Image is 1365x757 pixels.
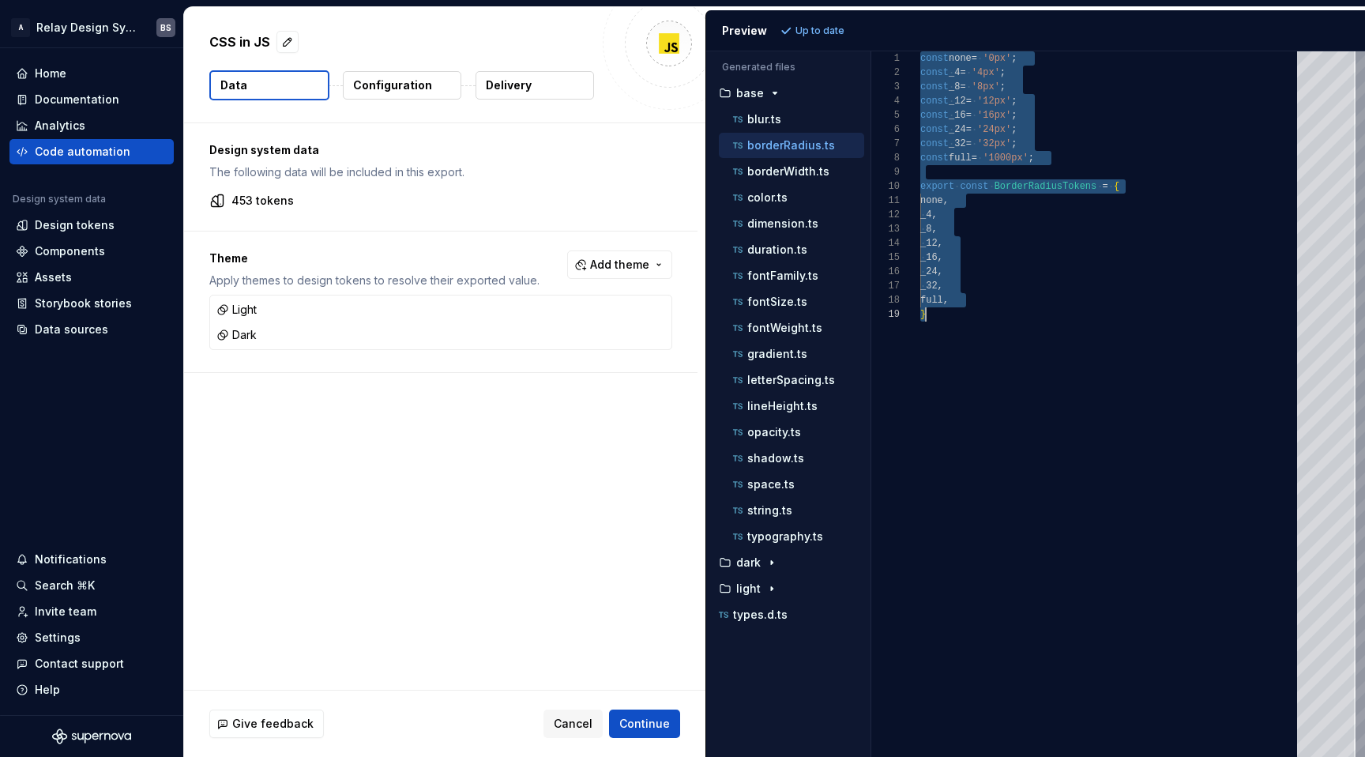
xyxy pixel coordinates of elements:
div: 13 [871,222,900,236]
button: opacity.ts [719,424,864,441]
span: , [942,195,948,206]
span: { [1113,181,1119,192]
span: '8px' [971,81,999,92]
button: Notifications [9,547,174,572]
div: 12 [871,208,900,222]
div: Assets [35,269,72,285]
button: blur.ts [719,111,864,128]
div: Light [216,302,257,318]
button: dark [713,554,864,571]
p: lineHeight.ts [747,400,818,412]
span: ; [1011,96,1017,107]
span: export [920,181,954,192]
span: const [920,67,949,78]
span: = [965,138,971,149]
a: Home [9,61,174,86]
div: 9 [871,165,900,179]
span: , [937,266,942,277]
span: none [949,53,972,64]
button: base [713,85,864,102]
p: base [736,87,764,100]
button: light [713,580,864,597]
button: string.ts [719,502,864,519]
div: 6 [871,122,900,137]
p: 453 tokens [231,193,294,209]
button: duration.ts [719,241,864,258]
button: Add theme [567,250,672,279]
span: _4 [920,209,931,220]
div: 19 [871,307,900,322]
span: full [920,295,943,306]
a: Data sources [9,317,174,342]
p: gradient.ts [747,348,807,360]
span: const [920,138,949,149]
div: Code automation [35,144,130,160]
p: blur.ts [747,113,781,126]
div: Storybook stories [35,296,132,311]
p: Up to date [795,24,844,37]
span: , [937,238,942,249]
p: types.d.ts [733,608,788,621]
div: Preview [722,23,767,39]
button: space.ts [719,476,864,493]
a: Invite team [9,599,174,624]
button: Configuration [343,71,461,100]
span: Give feedback [232,716,314,732]
div: Notifications [35,552,107,567]
p: typography.ts [747,530,823,543]
div: 11 [871,194,900,208]
span: _32 [949,138,966,149]
span: _24 [920,266,938,277]
span: _24 [949,124,966,135]
button: shadow.ts [719,450,864,467]
button: Data [209,70,329,100]
p: Design system data [209,142,672,158]
span: ; [1028,153,1033,164]
span: , [942,295,948,306]
p: fontSize.ts [747,296,807,308]
span: _8 [920,224,931,235]
button: lineHeight.ts [719,397,864,415]
div: 16 [871,265,900,279]
p: dimension.ts [747,217,818,230]
span: } [920,309,926,320]
button: Give feedback [209,710,324,738]
span: '32px' [977,138,1011,149]
div: Components [35,243,105,259]
p: color.ts [747,191,788,204]
button: dimension.ts [719,215,864,232]
div: Documentation [35,92,119,107]
span: const [960,181,988,192]
div: 17 [871,279,900,293]
span: '1000px' [983,153,1028,164]
span: _12 [949,96,966,107]
a: Components [9,239,174,264]
span: const [920,81,949,92]
div: Dark [216,327,257,343]
button: fontFamily.ts [719,267,864,284]
button: typography.ts [719,528,864,545]
a: Design tokens [9,213,174,238]
span: const [920,153,949,164]
span: '24px' [977,124,1011,135]
p: Apply themes to design tokens to resolve their exported value. [209,273,540,288]
div: Contact support [35,656,124,672]
span: , [937,252,942,263]
div: 18 [871,293,900,307]
button: ARelay Design SystemBS [3,10,180,44]
a: Settings [9,625,174,650]
a: Supernova Logo [52,729,131,744]
a: Code automation [9,139,174,164]
span: ; [999,81,1005,92]
span: , [931,224,937,235]
span: ; [1011,138,1017,149]
p: Generated files [722,61,855,73]
div: 5 [871,108,900,122]
p: letterSpacing.ts [747,374,835,386]
span: '0px' [983,53,1011,64]
div: 2 [871,66,900,80]
span: '16px' [977,110,1011,121]
span: const [920,53,949,64]
span: _16 [949,110,966,121]
p: shadow.ts [747,452,804,465]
